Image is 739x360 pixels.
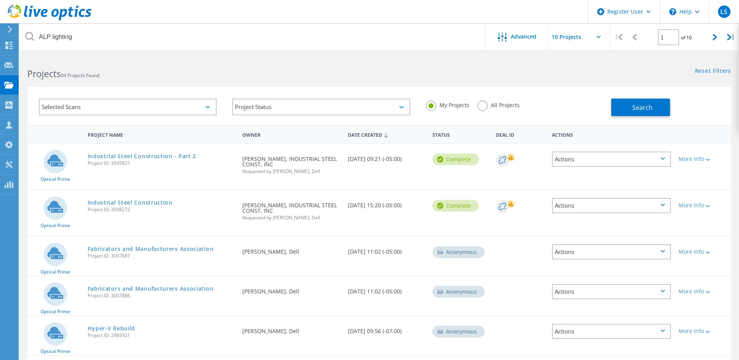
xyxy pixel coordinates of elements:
span: Project ID: 3038272 [88,207,235,212]
span: 94 Projects Found [61,72,99,79]
div: Deal Id [492,127,549,141]
div: Date Created [344,127,429,142]
div: Project Status [232,99,410,115]
div: Actions [552,244,671,259]
div: [DATE] 09:56 (-07:00) [344,316,429,342]
div: Selected Scans [39,99,217,115]
span: Search [632,103,653,112]
div: More Info [679,328,727,334]
div: Project Name [84,127,239,141]
div: [DATE] 15:20 (-05:00) [344,190,429,216]
div: Anonymous [432,246,485,258]
div: | [723,23,739,51]
label: All Projects [477,101,520,108]
a: Industrial Steel Construction [88,200,173,205]
div: [DATE] 09:21 (-05:00) [344,144,429,169]
span: Optical Prime [41,177,70,182]
div: [PERSON_NAME], Dell [238,236,344,262]
a: Hyper-V Rebuild [88,326,136,331]
div: Actions [552,152,671,167]
a: Reset Filters [695,68,731,75]
div: More Info [679,289,727,294]
span: Project ID: 3045821 [88,161,235,166]
span: Project ID: 3007886 [88,293,235,298]
a: Industrial Steel Construction - Part 2 [88,154,196,159]
svg: \n [669,8,676,15]
span: Project ID: 2985921 [88,333,235,338]
a: Fabricators and Manufacturers Association [88,286,214,291]
div: Actions [552,324,671,339]
label: My Projects [426,101,469,108]
span: Optical Prime [41,349,70,354]
div: [DATE] 11:02 (-05:00) [344,236,429,262]
div: Actions [552,198,671,213]
div: [PERSON_NAME], Dell [238,276,344,302]
div: Complete [432,154,479,165]
div: [PERSON_NAME], INDUSTRIAL STEEL CONST, INC [238,190,344,228]
a: Fabricators and Manufacturers Association [88,246,214,252]
div: More Info [679,156,727,162]
div: More Info [679,249,727,254]
span: Optical Prime [41,309,70,314]
div: Status [429,127,492,141]
div: More Info [679,203,727,208]
a: Live Optics Dashboard [8,16,92,22]
div: Actions [548,127,675,141]
div: Complete [432,200,479,212]
span: Requested by [PERSON_NAME], Dell [242,215,340,220]
span: Advanced [511,34,536,39]
div: Actions [552,284,671,299]
div: | [610,23,626,51]
span: Project ID: 3007887 [88,254,235,258]
span: Requested by [PERSON_NAME], Dell [242,169,340,174]
div: [PERSON_NAME], Dell [238,316,344,342]
div: Anonymous [432,286,485,298]
span: Optical Prime [41,223,70,228]
div: [DATE] 11:02 (-05:00) [344,276,429,302]
div: Anonymous [432,326,485,337]
div: [PERSON_NAME], INDUSTRIAL STEEL CONST, INC [238,144,344,182]
button: Search [611,99,670,116]
span: LS [720,9,727,15]
span: Optical Prime [41,270,70,274]
span: of 10 [681,34,692,41]
b: Projects [27,67,61,80]
div: Owner [238,127,344,141]
input: Search projects by name, owner, ID, company, etc [19,23,486,51]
